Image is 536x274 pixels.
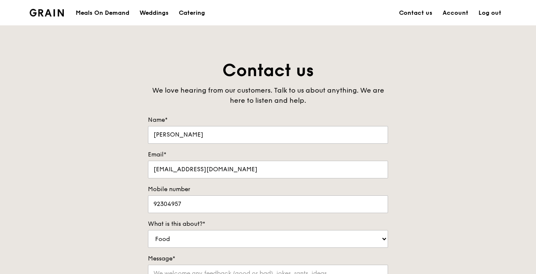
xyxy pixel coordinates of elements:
[148,255,388,263] label: Message*
[174,0,210,26] a: Catering
[148,151,388,159] label: Email*
[148,220,388,228] label: What is this about?*
[134,0,174,26] a: Weddings
[473,0,506,26] a: Log out
[179,0,205,26] div: Catering
[30,9,64,16] img: Grain
[76,0,129,26] div: Meals On Demand
[148,59,388,82] h1: Contact us
[438,0,473,26] a: Account
[139,0,169,26] div: Weddings
[148,116,388,124] label: Name*
[394,0,438,26] a: Contact us
[148,185,388,194] label: Mobile number
[148,85,388,106] div: We love hearing from our customers. Talk to us about anything. We are here to listen and help.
